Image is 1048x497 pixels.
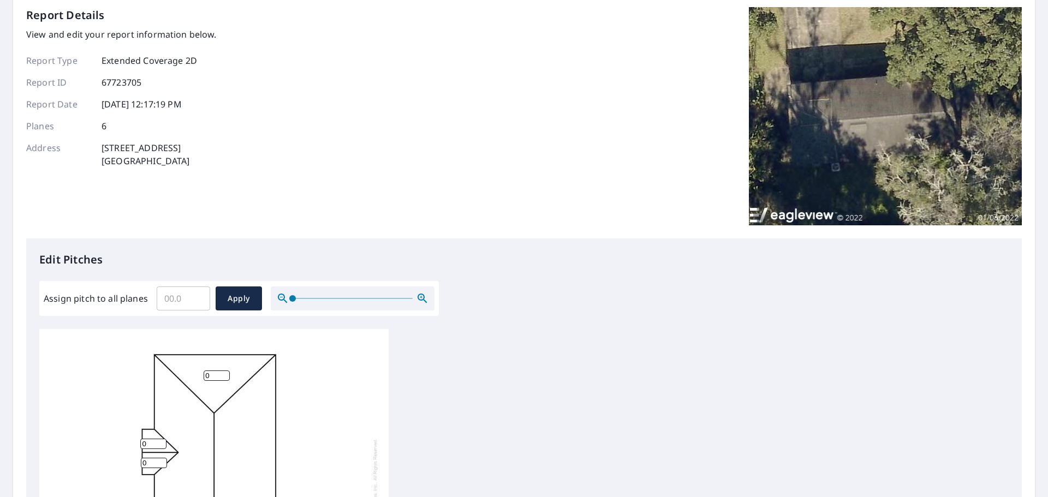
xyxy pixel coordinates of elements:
[157,283,210,314] input: 00.0
[102,76,141,89] p: 67723705
[216,286,262,310] button: Apply
[26,98,92,111] p: Report Date
[26,54,92,67] p: Report Type
[102,54,197,67] p: Extended Coverage 2D
[26,28,217,41] p: View and edit your report information below.
[39,252,1009,268] p: Edit Pitches
[44,292,148,305] label: Assign pitch to all planes
[26,119,92,133] p: Planes
[26,141,92,167] p: Address
[26,76,92,89] p: Report ID
[102,141,190,167] p: [STREET_ADDRESS] [GEOGRAPHIC_DATA]
[102,98,182,111] p: [DATE] 12:17:19 PM
[224,292,253,306] span: Apply
[26,7,105,23] p: Report Details
[102,119,106,133] p: 6
[749,7,1022,225] img: Top image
